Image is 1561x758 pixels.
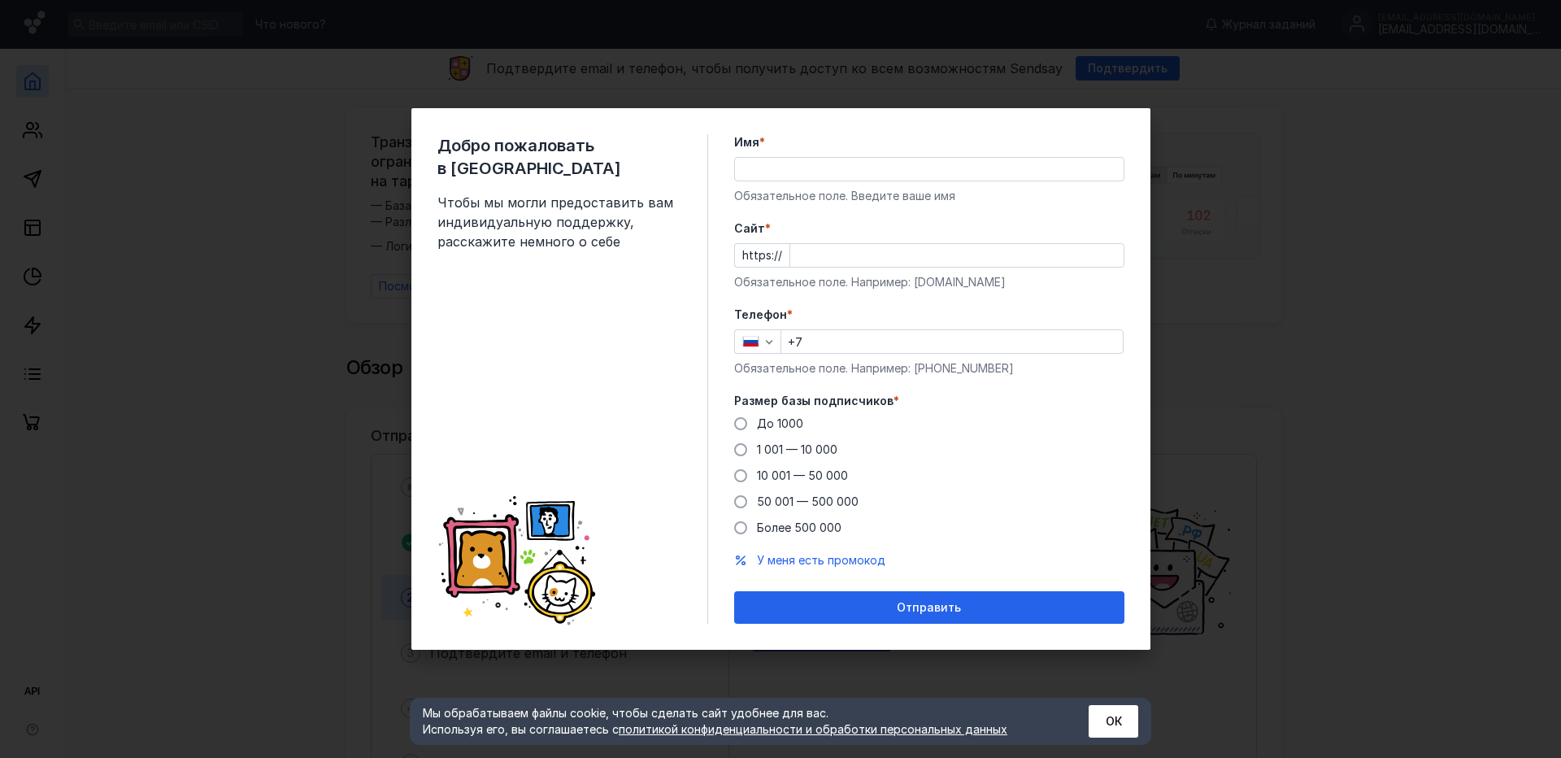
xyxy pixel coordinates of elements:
[1089,705,1138,738] button: ОК
[423,705,1049,738] div: Мы обрабатываем файлы cookie, чтобы сделать сайт удобнее для вас. Используя его, вы соглашаетесь c
[734,134,759,150] span: Имя
[734,393,894,409] span: Размер базы подписчиков
[734,360,1124,377] div: Обязательное поле. Например: [PHONE_NUMBER]
[437,193,681,251] span: Чтобы мы могли предоставить вам индивидуальную поддержку, расскажите немного о себе
[757,442,837,456] span: 1 001 — 10 000
[757,494,859,508] span: 50 001 — 500 000
[734,591,1124,624] button: Отправить
[757,521,841,534] span: Более 500 000
[757,553,885,567] span: У меня есть промокод
[757,416,803,430] span: До 1000
[734,188,1124,204] div: Обязательное поле. Введите ваше имя
[757,468,848,482] span: 10 001 — 50 000
[757,552,885,568] button: У меня есть промокод
[619,722,1007,736] a: политикой конфиденциальности и обработки персональных данных
[897,601,961,615] span: Отправить
[734,274,1124,290] div: Обязательное поле. Например: [DOMAIN_NAME]
[437,134,681,180] span: Добро пожаловать в [GEOGRAPHIC_DATA]
[734,307,787,323] span: Телефон
[734,220,765,237] span: Cайт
